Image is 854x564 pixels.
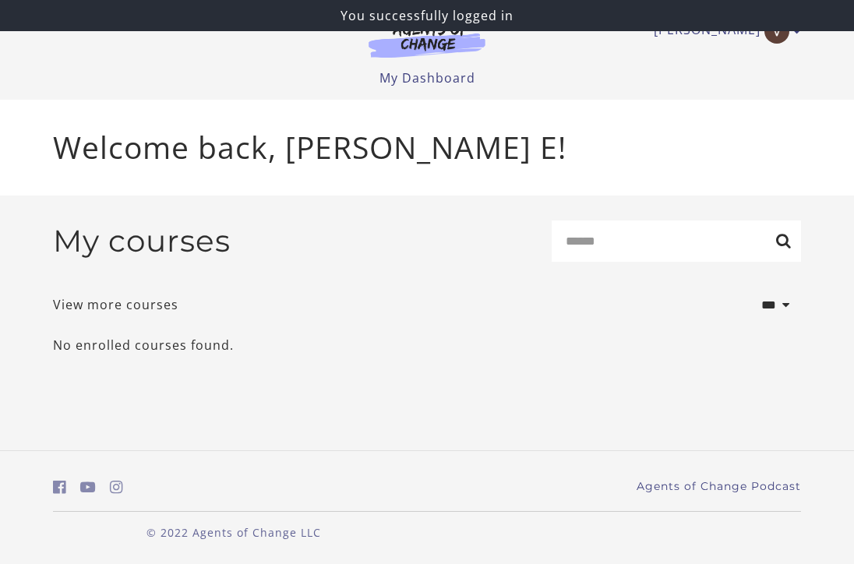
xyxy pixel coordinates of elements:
[53,524,415,541] p: © 2022 Agents of Change LLC
[53,476,66,499] a: https://www.facebook.com/groups/aswbtestprep (Open in a new window)
[53,336,801,354] p: No enrolled courses found.
[637,478,801,495] a: Agents of Change Podcast
[53,480,66,495] i: https://www.facebook.com/groups/aswbtestprep (Open in a new window)
[352,22,502,58] img: Agents of Change Logo
[6,6,848,25] p: You successfully logged in
[110,476,123,499] a: https://www.instagram.com/agentsofchangeprep/ (Open in a new window)
[110,480,123,495] i: https://www.instagram.com/agentsofchangeprep/ (Open in a new window)
[53,125,801,171] p: Welcome back, [PERSON_NAME] E!
[379,69,475,86] a: My Dashboard
[80,480,96,495] i: https://www.youtube.com/c/AgentsofChangeTestPrepbyMeaganMitchell (Open in a new window)
[654,19,793,44] a: Toggle menu
[80,476,96,499] a: https://www.youtube.com/c/AgentsofChangeTestPrepbyMeaganMitchell (Open in a new window)
[53,295,178,314] a: View more courses
[53,223,231,259] h2: My courses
